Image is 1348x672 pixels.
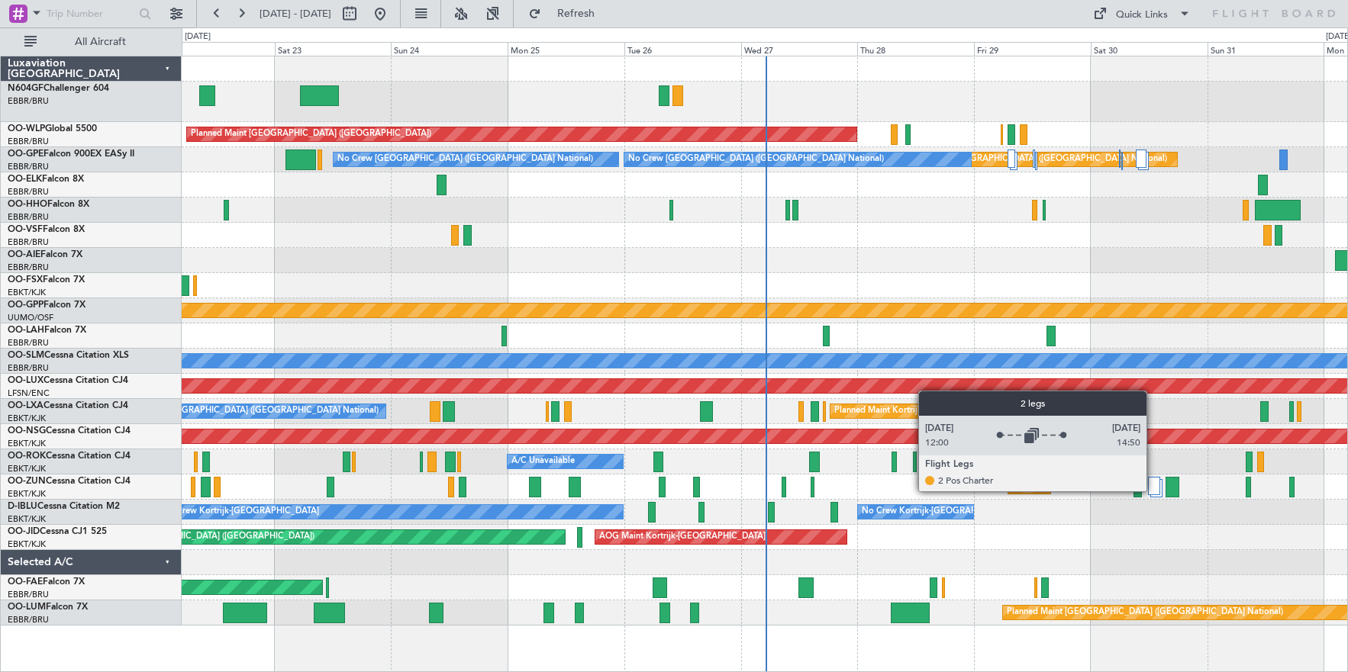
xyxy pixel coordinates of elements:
span: OO-GPP [8,301,44,310]
span: N604GF [8,84,44,93]
span: [DATE] - [DATE] [260,7,331,21]
a: N604GFChallenger 604 [8,84,109,93]
span: OO-LXA [8,401,44,410]
a: OO-VSFFalcon 8X [8,225,85,234]
span: OO-HHO [8,200,47,209]
div: AOG Maint Kortrijk-[GEOGRAPHIC_DATA] [599,526,766,548]
div: Fri 29 [974,42,1091,56]
div: [DATE] [185,31,211,43]
a: OO-GPEFalcon 900EX EASy II [8,150,134,159]
div: Fri 22 [158,42,275,56]
div: Planned Maint [GEOGRAPHIC_DATA] ([GEOGRAPHIC_DATA]) [191,123,431,146]
a: EBBR/BRU [8,186,49,198]
span: OO-NSG [8,426,46,436]
a: OO-LXACessna Citation CJ4 [8,401,128,410]
div: A/C Unavailable [511,450,575,473]
div: Sat 30 [1091,42,1208,56]
a: OO-LAHFalcon 7X [8,326,86,335]
div: Sun 24 [391,42,508,56]
a: D-IBLUCessna Citation M2 [8,502,120,511]
div: A/C Unavailable [GEOGRAPHIC_DATA] ([GEOGRAPHIC_DATA] National) [95,400,379,423]
a: OO-LUMFalcon 7X [8,603,88,612]
div: No Crew Kortrijk-[GEOGRAPHIC_DATA] [162,500,319,523]
a: EBKT/KJK [8,539,46,550]
div: Planned Maint [GEOGRAPHIC_DATA] ([GEOGRAPHIC_DATA] National) [891,148,1167,171]
div: Wed 27 [741,42,858,56]
a: EBKT/KJK [8,413,46,424]
span: D-IBLU [8,502,37,511]
span: OO-GPE [8,150,44,159]
a: UUMO/OSF [8,312,53,323]
a: OO-ELKFalcon 8X [8,175,84,184]
a: EBBR/BRU [8,95,49,107]
a: EBBR/BRU [8,337,49,349]
a: EBKT/KJK [8,438,46,449]
div: No Crew Kortrijk-[GEOGRAPHIC_DATA] [862,500,1019,523]
a: EBBR/BRU [8,262,49,273]
div: No Crew [GEOGRAPHIC_DATA] ([GEOGRAPHIC_DATA] National) [337,148,593,171]
span: OO-FSX [8,275,43,285]
a: EBKT/KJK [8,463,46,474]
a: OO-WLPGlobal 5500 [8,124,97,133]
a: EBKT/KJK [8,513,46,525]
a: LFSN/ENC [8,387,50,399]
a: EBKT/KJK [8,287,46,298]
div: Planned Maint Kortrijk-[GEOGRAPHIC_DATA] [1031,450,1209,473]
a: EBBR/BRU [8,589,49,600]
span: OO-JID [8,527,40,536]
span: All Aircraft [40,37,161,47]
span: OO-ROK [8,452,46,461]
a: OO-ROKCessna Citation CJ4 [8,452,131,461]
span: OO-AIE [8,250,40,259]
a: EBBR/BRU [8,362,49,374]
a: OO-HHOFalcon 8X [8,200,89,209]
input: Trip Number [47,2,134,25]
a: EBBR/BRU [8,614,49,625]
a: OO-GPPFalcon 7X [8,301,85,310]
div: Planned Maint [GEOGRAPHIC_DATA] ([GEOGRAPHIC_DATA] National) [1007,601,1283,624]
span: OO-LUX [8,376,44,385]
a: OO-FAEFalcon 7X [8,577,85,587]
span: Refresh [544,8,608,19]
button: Refresh [521,2,613,26]
button: All Aircraft [17,30,166,54]
a: OO-JIDCessna CJ1 525 [8,527,107,536]
button: Quick Links [1085,2,1198,26]
a: OO-AIEFalcon 7X [8,250,82,259]
a: OO-LUXCessna Citation CJ4 [8,376,128,385]
div: Planned Maint Kortrijk-[GEOGRAPHIC_DATA] [1012,475,1190,498]
span: OO-LAH [8,326,44,335]
span: OO-FAE [8,577,43,587]
span: OO-VSF [8,225,43,234]
span: OO-ELK [8,175,42,184]
a: OO-NSGCessna Citation CJ4 [8,426,131,436]
a: EBKT/KJK [8,488,46,500]
div: Tue 26 [624,42,741,56]
div: Sun 31 [1208,42,1324,56]
div: Mon 25 [508,42,624,56]
a: OO-SLMCessna Citation XLS [8,351,129,360]
a: EBBR/BRU [8,136,49,147]
a: OO-ZUNCessna Citation CJ4 [8,477,131,486]
a: EBBR/BRU [8,161,49,172]
a: OO-FSXFalcon 7X [8,275,85,285]
span: OO-ZUN [8,477,46,486]
div: Sat 23 [275,42,392,56]
div: Thu 28 [857,42,974,56]
span: OO-LUM [8,603,46,612]
div: No Crew [GEOGRAPHIC_DATA] ([GEOGRAPHIC_DATA] National) [628,148,884,171]
div: Planned Maint Kortrijk-[GEOGRAPHIC_DATA] [834,400,1012,423]
div: Quick Links [1116,8,1168,23]
div: Planned Maint [GEOGRAPHIC_DATA] ([GEOGRAPHIC_DATA]) [74,526,314,548]
span: OO-WLP [8,124,45,133]
span: OO-SLM [8,351,44,360]
a: EBBR/BRU [8,236,49,248]
a: EBBR/BRU [8,211,49,223]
